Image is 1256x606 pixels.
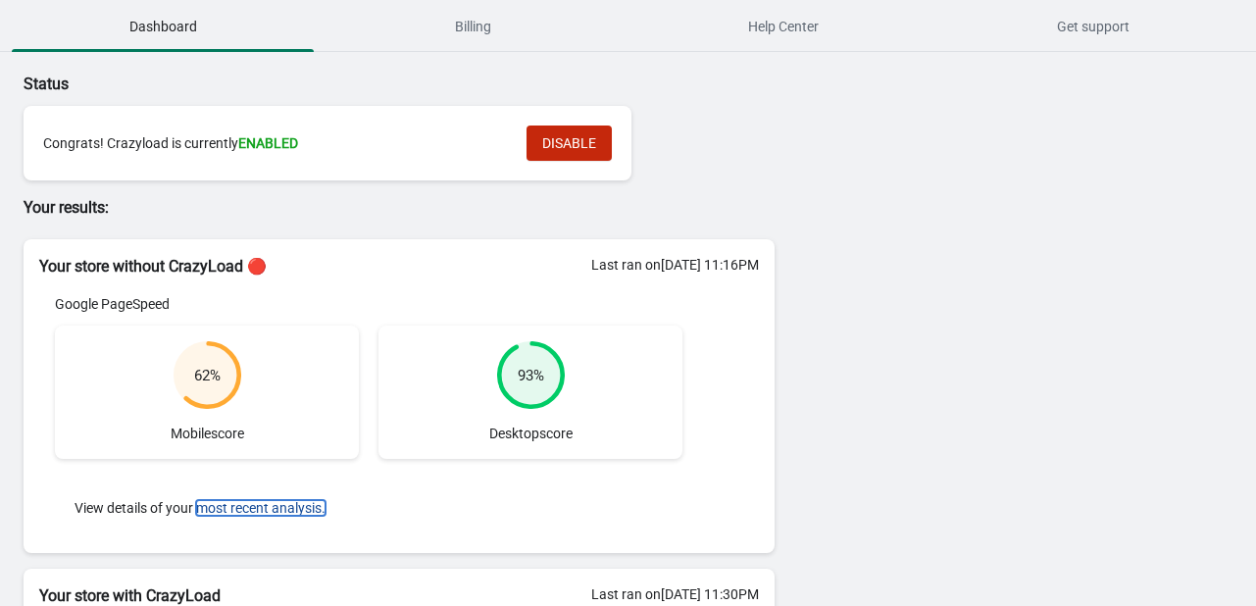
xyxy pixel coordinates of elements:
[55,479,682,537] div: View details of your
[55,326,359,459] div: Mobile score
[196,500,326,516] button: most recent analysis.
[55,294,682,314] div: Google PageSpeed
[43,133,507,153] div: Congrats! Crazyload is currently
[39,255,759,278] h2: Your store without CrazyLoad 🔴
[24,73,775,96] p: Status
[518,366,544,385] div: 93 %
[591,584,759,604] div: Last ran on [DATE] 11:30PM
[632,9,934,44] span: Help Center
[591,255,759,275] div: Last ran on [DATE] 11:16PM
[8,1,318,52] button: Dashboard
[942,9,1244,44] span: Get support
[12,9,314,44] span: Dashboard
[194,366,221,385] div: 62 %
[378,326,682,459] div: Desktop score
[24,196,775,220] p: Your results:
[542,135,596,151] span: DISABLE
[527,126,612,161] button: DISABLE
[322,9,624,44] span: Billing
[238,135,298,151] span: ENABLED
